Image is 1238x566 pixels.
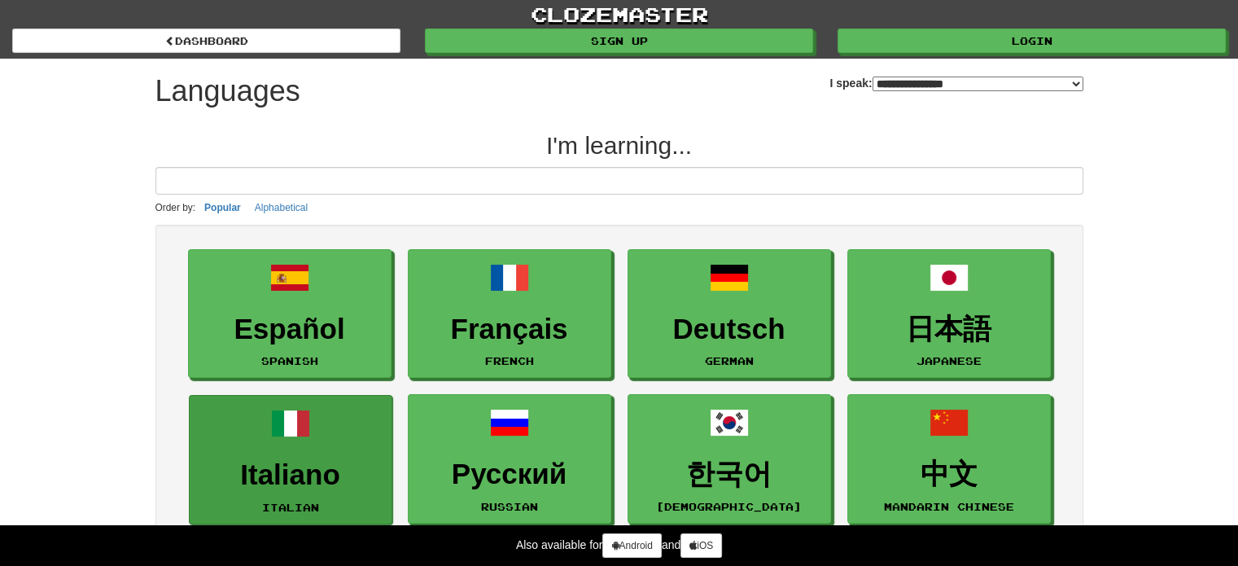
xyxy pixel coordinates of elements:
[829,75,1083,91] label: I speak:
[656,501,802,512] small: [DEMOGRAPHIC_DATA]
[261,355,318,366] small: Spanish
[602,533,661,558] a: Android
[155,75,300,107] h1: Languages
[408,394,611,524] a: РусскийRussian
[847,249,1051,379] a: 日本語Japanese
[189,395,392,524] a: ItalianoItalian
[188,249,392,379] a: EspañolSpanish
[485,355,534,366] small: French
[155,202,196,213] small: Order by:
[262,502,319,513] small: Italian
[155,132,1083,159] h2: I'm learning...
[408,249,611,379] a: FrançaisFrench
[425,29,813,53] a: Sign up
[417,314,602,345] h3: Français
[884,501,1014,512] small: Mandarin Chinese
[680,533,722,558] a: iOS
[705,355,754,366] small: German
[636,314,822,345] h3: Deutsch
[12,29,400,53] a: dashboard
[198,459,383,491] h3: Italiano
[197,314,383,345] h3: Español
[873,77,1083,91] select: I speak:
[628,249,831,379] a: DeutschGerman
[916,355,982,366] small: Japanese
[856,459,1042,490] h3: 中文
[847,394,1051,524] a: 中文Mandarin Chinese
[628,394,831,524] a: 한국어[DEMOGRAPHIC_DATA]
[856,314,1042,345] h3: 日本語
[838,29,1226,53] a: Login
[250,199,313,217] button: Alphabetical
[199,199,246,217] button: Popular
[481,501,538,512] small: Russian
[636,459,822,490] h3: 한국어
[417,459,602,490] h3: Русский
